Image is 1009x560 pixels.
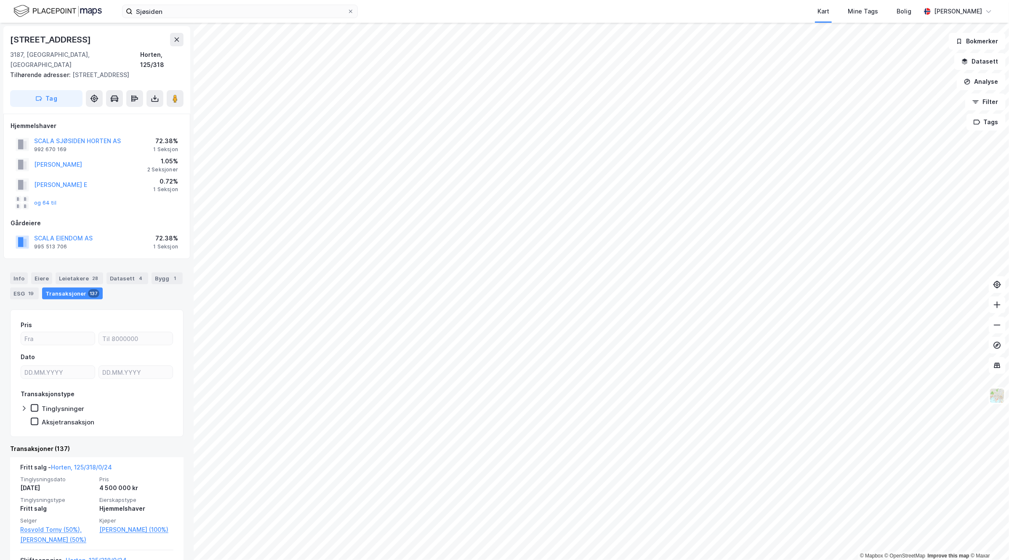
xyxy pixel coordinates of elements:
div: [DATE] [20,483,94,493]
div: Fritt salg [20,504,94,514]
span: Kjøper [99,517,173,524]
a: OpenStreetMap [885,553,926,559]
div: Leietakere [56,272,103,284]
div: 992 670 169 [34,146,67,153]
div: 2 Seksjoner [147,166,178,173]
div: [STREET_ADDRESS] [10,70,177,80]
img: logo.f888ab2527a4732fd821a326f86c7f29.svg [13,4,102,19]
div: Dato [21,352,35,362]
div: 1 Seksjon [153,243,178,250]
iframe: Chat Widget [967,520,1009,560]
div: Info [10,272,28,284]
div: Pris [21,320,32,330]
div: 137 [88,289,99,298]
div: 4 500 000 kr [99,483,173,493]
button: Tags [966,114,1006,131]
img: Z [989,388,1005,404]
div: 3187, [GEOGRAPHIC_DATA], [GEOGRAPHIC_DATA] [10,50,140,70]
button: Filter [965,93,1006,110]
button: Bokmerker [949,33,1006,50]
div: Bolig [897,6,911,16]
a: Mapbox [860,553,883,559]
button: Analyse [957,73,1006,90]
div: 1 Seksjon [153,146,178,153]
div: Eiere [31,272,52,284]
input: DD.MM.YYYY [21,366,95,379]
span: Selger [20,517,94,524]
div: 72.38% [153,136,178,146]
div: Transaksjoner [42,288,103,299]
div: Datasett [106,272,148,284]
div: 1.05% [147,156,178,166]
div: [STREET_ADDRESS] [10,33,93,46]
div: 1 Seksjon [153,186,178,193]
input: DD.MM.YYYY [99,366,173,379]
div: Mine Tags [848,6,878,16]
input: Til 8000000 [99,332,173,345]
div: 28 [91,274,100,283]
div: 4 [136,274,145,283]
a: Horten, 125/318/0/24 [51,464,112,471]
div: [PERSON_NAME] [934,6,982,16]
div: Horten, 125/318 [140,50,184,70]
div: 995 513 706 [34,243,67,250]
div: Transaksjoner (137) [10,444,184,454]
div: Kart [817,6,829,16]
span: Tinglysningstype [20,496,94,504]
div: Transaksjonstype [21,389,75,399]
div: 72.38% [153,233,178,243]
span: Tilhørende adresser: [10,71,72,78]
div: Hjemmelshaver [11,121,183,131]
div: Gårdeiere [11,218,183,228]
div: Bygg [152,272,183,284]
div: 19 [27,289,35,298]
span: Eierskapstype [99,496,173,504]
button: Datasett [954,53,1006,70]
span: Tinglysningsdato [20,476,94,483]
div: 0.72% [153,176,178,187]
a: Rosvold Torny (50%), [20,525,94,535]
button: Tag [10,90,83,107]
div: Aksjetransaksjon [42,418,94,426]
a: Improve this map [928,553,969,559]
a: [PERSON_NAME] (100%) [99,525,173,535]
div: ESG [10,288,39,299]
div: Hjemmelshaver [99,504,173,514]
input: Søk på adresse, matrikkel, gårdeiere, leietakere eller personer [133,5,347,18]
span: Pris [99,476,173,483]
div: Tinglysninger [42,405,84,413]
a: [PERSON_NAME] (50%) [20,535,94,545]
div: Fritt salg - [20,462,112,476]
input: Fra [21,332,95,345]
div: 1 [171,274,179,283]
